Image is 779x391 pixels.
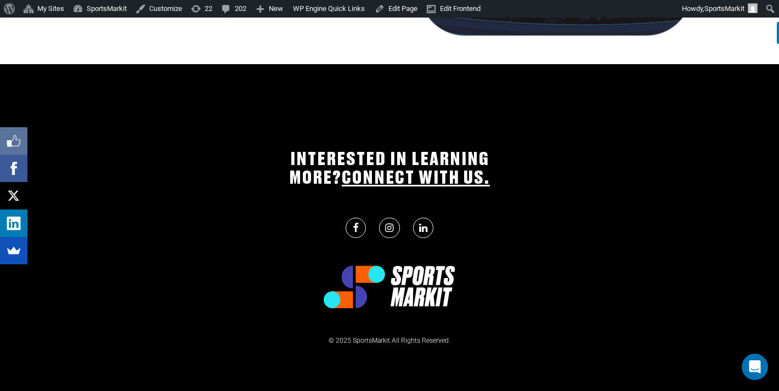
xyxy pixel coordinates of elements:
[704,4,744,13] span: SportsMarkit
[342,169,490,187] a: CONNECT WITH US.
[5,188,22,204] img: X
[5,160,22,177] img: Facebook
[324,265,455,309] img: logo
[5,215,22,231] img: LinkedIn
[5,133,22,149] img: Facebook Like
[266,336,513,345] p: © 2025 SportsMarkit All Rights Reserved.
[266,150,513,188] h1: INTERESTED IN LEARNING MORE?
[5,242,22,259] img: SumoMe
[742,354,768,380] div: Open Intercom Messenger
